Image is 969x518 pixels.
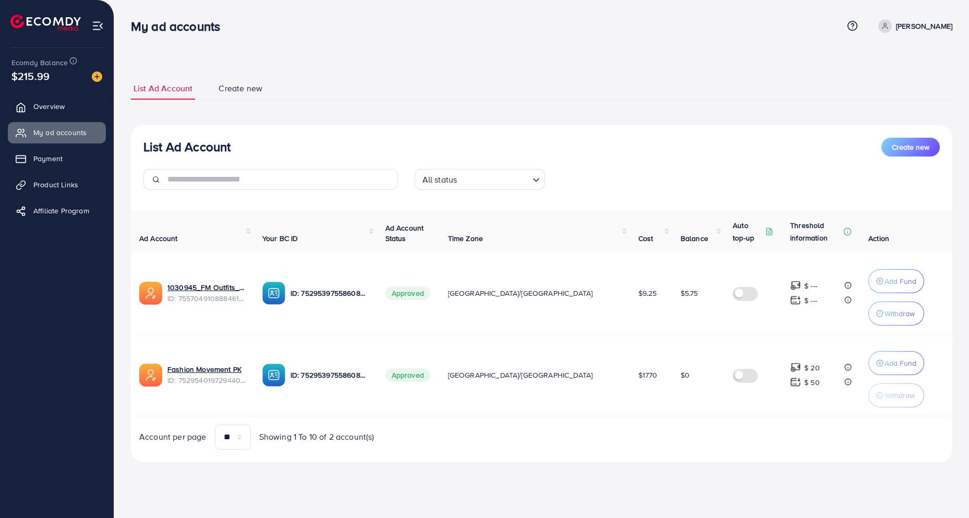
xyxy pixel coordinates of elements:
span: List Ad Account [134,82,192,94]
div: Search for option [415,169,545,190]
span: Ecomdy Balance [11,57,68,68]
iframe: Chat [925,471,961,510]
span: $215.99 [11,68,50,83]
img: ic-ba-acc.ded83a64.svg [262,364,285,387]
img: top-up amount [790,280,801,291]
p: Threshold information [790,219,841,244]
span: Payment [33,153,63,164]
button: Add Fund [868,351,924,375]
span: Action [868,233,889,244]
button: Withdraw [868,383,924,407]
span: Ad Account [139,233,178,244]
span: $5.75 [681,288,698,298]
span: All status [420,172,459,187]
p: Add Fund [885,357,916,369]
img: ic-ads-acc.e4c84228.svg [139,364,162,387]
p: $ --- [804,280,817,292]
img: top-up amount [790,377,801,388]
img: menu [92,20,104,32]
h3: List Ad Account [143,139,231,154]
img: top-up amount [790,295,801,306]
p: Withdraw [885,307,915,320]
span: Product Links [33,179,78,190]
img: ic-ba-acc.ded83a64.svg [262,282,285,305]
img: image [92,71,102,82]
button: Create new [881,138,940,156]
div: <span class='underline'>1030945_FM Outfits_1759512825336</span></br>7557049108884619282 [167,282,246,304]
span: $9.25 [638,288,657,298]
h3: My ad accounts [131,19,228,34]
span: ID: 7529540197294407681 [167,375,246,386]
span: $0 [681,370,689,380]
div: <span class='underline'>Fashion Movement PK</span></br>7529540197294407681 [167,364,246,386]
a: Overview [8,96,106,117]
button: Add Fund [868,269,924,293]
a: Affiliate Program [8,200,106,221]
span: My ad accounts [33,127,87,138]
a: Payment [8,148,106,169]
a: My ad accounts [8,122,106,143]
span: $1770 [638,370,658,380]
p: $ 20 [804,362,820,374]
span: [GEOGRAPHIC_DATA]/[GEOGRAPHIC_DATA] [448,288,593,298]
img: top-up amount [790,362,801,373]
span: ID: 7557049108884619282 [167,293,246,304]
span: Cost [638,233,653,244]
p: $ --- [804,294,817,307]
span: Create new [219,82,262,94]
a: 1030945_FM Outfits_1759512825336 [167,282,246,293]
span: Overview [33,101,65,112]
span: Account per page [139,431,207,443]
input: Search for option [460,170,528,187]
p: [PERSON_NAME] [896,20,952,32]
span: Showing 1 To 10 of 2 account(s) [259,431,374,443]
p: Auto top-up [733,219,763,244]
img: ic-ads-acc.e4c84228.svg [139,282,162,305]
span: [GEOGRAPHIC_DATA]/[GEOGRAPHIC_DATA] [448,370,593,380]
p: $ 50 [804,376,820,389]
span: Affiliate Program [33,206,89,216]
span: Create new [892,142,929,152]
span: Ad Account Status [385,223,424,244]
span: Balance [681,233,708,244]
span: Your BC ID [262,233,298,244]
a: Fashion Movement PK [167,364,241,375]
span: Time Zone [448,233,483,244]
img: logo [10,15,81,31]
p: Withdraw [885,389,915,402]
p: ID: 7529539755860836369 [290,369,369,381]
p: Add Fund [885,275,916,287]
a: [PERSON_NAME] [874,19,952,33]
span: Approved [385,368,430,382]
a: Product Links [8,174,106,195]
span: Approved [385,286,430,300]
button: Withdraw [868,302,924,326]
p: ID: 7529539755860836369 [290,287,369,299]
